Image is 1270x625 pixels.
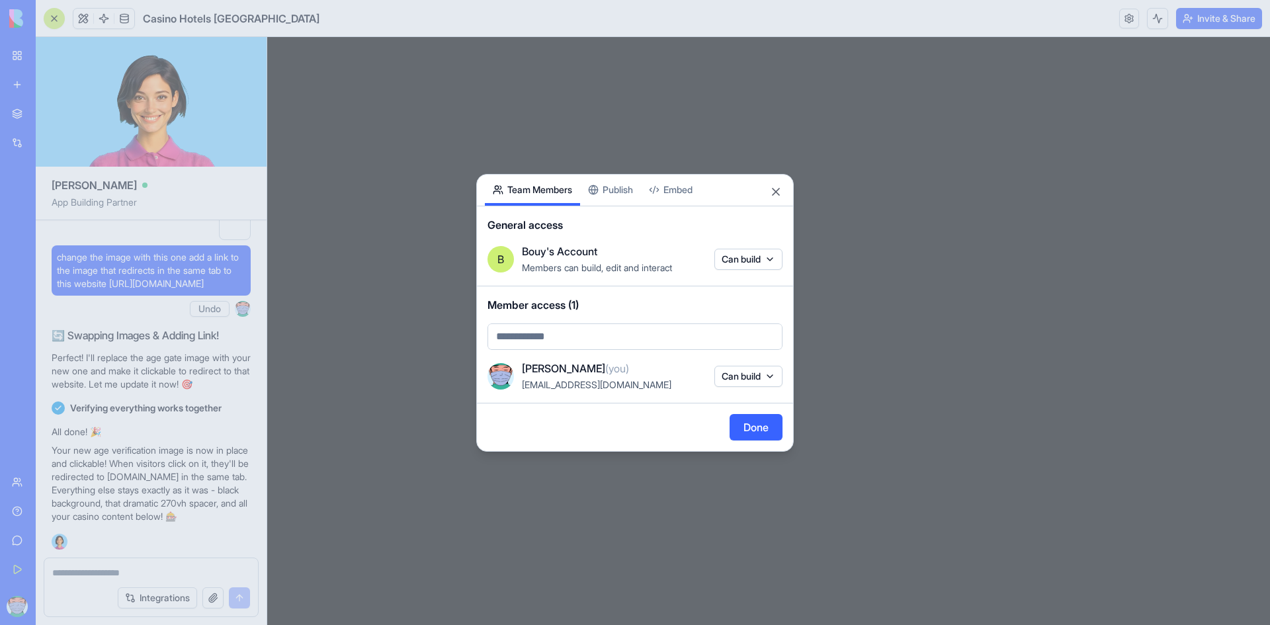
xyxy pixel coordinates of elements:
[522,379,671,390] span: [EMAIL_ADDRESS][DOMAIN_NAME]
[769,185,783,198] button: Close
[487,297,783,313] span: Member access (1)
[522,243,597,259] span: Bouy's Account
[605,362,629,375] span: (you)
[487,217,783,233] span: General access
[580,175,641,206] button: Publish
[487,363,514,390] img: ACg8ocLN9tSb7AZ9LENgEJ_ZtFLI6ujxFoglXyu1nnwU7XXo9kGfUNk=s96-c
[497,251,504,267] span: B
[714,366,783,387] button: Can build
[485,175,580,206] button: Team Members
[522,360,629,376] span: [PERSON_NAME]
[730,414,783,440] button: Done
[641,175,700,206] button: Embed
[522,262,672,273] span: Members can build, edit and interact
[714,249,783,270] button: Can build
